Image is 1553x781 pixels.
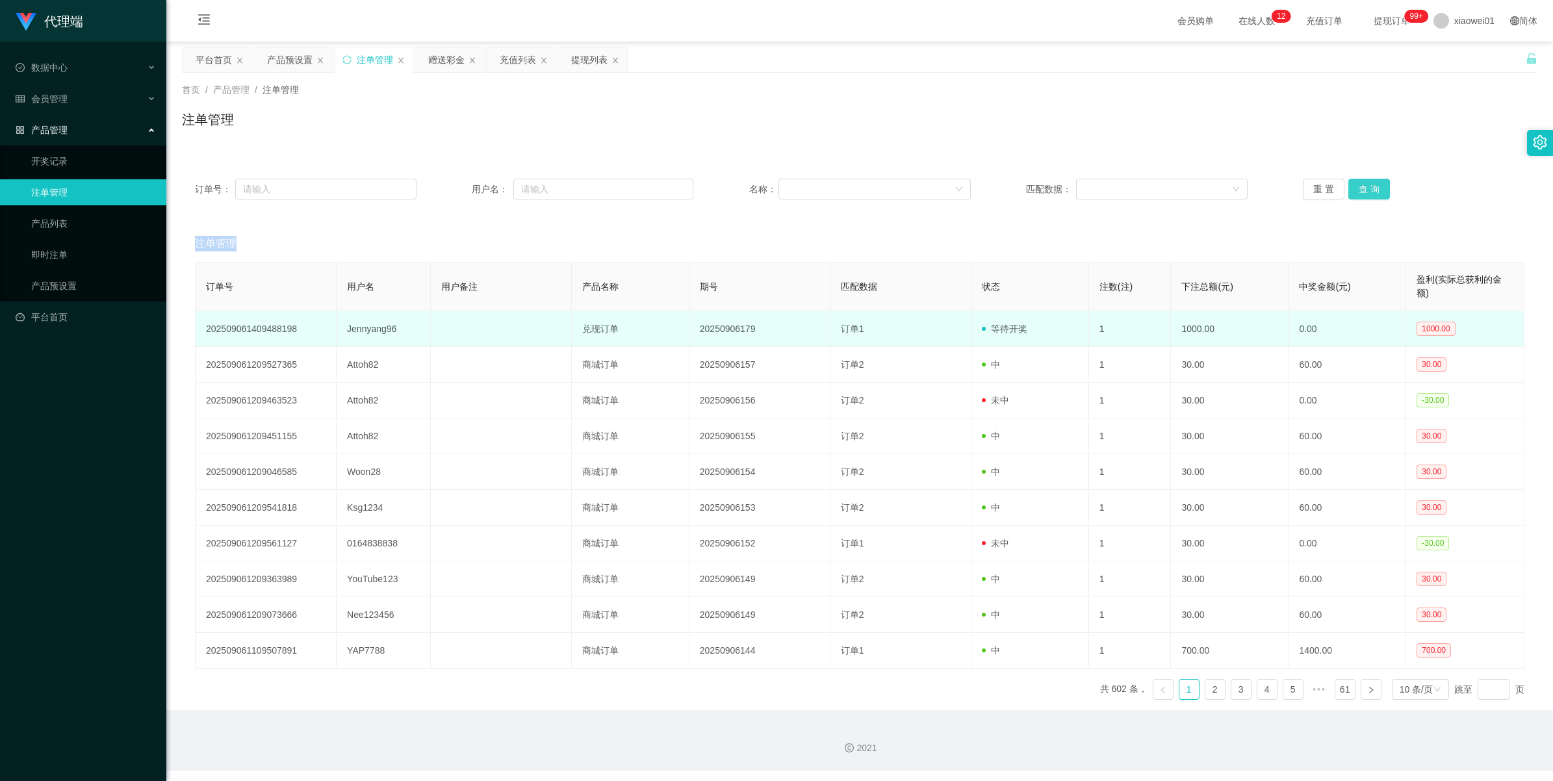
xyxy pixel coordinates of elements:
td: 30.00 [1171,454,1289,490]
span: 首页 [182,84,200,95]
li: 向后 5 页 [1309,679,1329,700]
i: 图标: down [1433,685,1441,695]
i: 图标: appstore-o [16,125,25,134]
td: 60.00 [1289,597,1406,633]
span: 在线人数 [1232,16,1281,25]
i: 图标: global [1510,16,1519,25]
span: 等待开奖 [982,324,1027,334]
span: 充值订单 [1300,16,1349,25]
span: 30.00 [1417,465,1446,479]
span: 订单2 [841,395,864,405]
span: 订单1 [841,538,864,548]
td: 202509061209451155 [196,418,337,454]
a: 3 [1231,680,1251,699]
i: 图标: down [1232,185,1240,194]
td: Attoh82 [337,383,431,418]
td: 30.00 [1171,526,1289,561]
td: 202509061209046585 [196,454,337,490]
td: 202509061209527365 [196,347,337,383]
h1: 代理端 [44,1,83,42]
span: 状态 [982,281,1000,292]
td: 60.00 [1289,454,1406,490]
span: 会员管理 [16,94,68,104]
td: 0164838838 [337,526,431,561]
a: 即时注单 [31,242,156,268]
span: 匹配数据： [1026,183,1076,196]
span: 中 [982,609,1000,620]
span: 注数(注) [1099,281,1133,292]
span: 产品管理 [16,125,68,135]
td: 0.00 [1289,311,1406,347]
a: 5 [1283,680,1303,699]
div: 跳至 页 [1454,679,1524,700]
td: 30.00 [1171,597,1289,633]
span: 30.00 [1417,357,1446,372]
a: 开奖记录 [31,148,156,174]
td: 20250906144 [689,633,830,669]
td: 1 [1089,526,1172,561]
td: 202509061209073666 [196,597,337,633]
span: 产品管理 [213,84,250,95]
td: 1400.00 [1289,633,1406,669]
a: 图标: dashboard平台首页 [16,304,156,330]
span: 中 [982,467,1000,477]
i: 图标: close [540,57,548,64]
td: 20250906152 [689,526,830,561]
i: 图标: table [16,94,25,103]
i: 图标: close [236,57,244,64]
td: 20250906153 [689,490,830,526]
span: 30.00 [1417,608,1446,622]
li: 4 [1257,679,1277,700]
span: 未中 [982,538,1009,548]
td: 60.00 [1289,561,1406,597]
span: 中奖金额(元) [1299,281,1350,292]
div: 10 条/页 [1400,680,1433,699]
i: 图标: setting [1533,135,1547,149]
span: / [205,84,208,95]
i: 图标: sync [342,55,352,64]
p: 2 [1281,10,1286,23]
a: 产品列表 [31,211,156,237]
li: 2 [1205,679,1226,700]
td: 30.00 [1171,347,1289,383]
span: / [255,84,257,95]
td: 30.00 [1171,418,1289,454]
td: 商城订单 [572,526,689,561]
td: 商城订单 [572,633,689,669]
td: 1 [1089,490,1172,526]
span: 中 [982,359,1000,370]
td: 20250906155 [689,418,830,454]
i: 图标: check-circle-o [16,63,25,72]
span: 注单管理 [263,84,299,95]
span: 订单2 [841,359,864,370]
span: 1000.00 [1417,322,1455,336]
td: 商城订单 [572,454,689,490]
a: 4 [1257,680,1277,699]
span: 订单1 [841,645,864,656]
td: 202509061109507891 [196,633,337,669]
span: 订单1 [841,324,864,334]
i: 图标: menu-fold [182,1,226,42]
td: 1 [1089,597,1172,633]
td: Jennyang96 [337,311,431,347]
td: 30.00 [1171,490,1289,526]
img: logo.9652507e.png [16,13,36,31]
i: 图标: unlock [1526,53,1537,64]
span: 未中 [982,395,1009,405]
sup: 1096 [1405,10,1428,23]
i: 图标: close [468,57,476,64]
td: 0.00 [1289,383,1406,418]
td: 20250906149 [689,561,830,597]
td: 1 [1089,633,1172,669]
span: 订单2 [841,574,864,584]
span: 30.00 [1417,429,1446,443]
span: 700.00 [1417,643,1451,658]
td: 202509061209463523 [196,383,337,418]
span: -30.00 [1417,393,1449,407]
span: 盈利(实际总获利的金额) [1417,274,1502,298]
span: 注单管理 [195,236,237,251]
div: 赠送彩金 [428,47,465,72]
h1: 注单管理 [182,110,234,129]
td: 30.00 [1171,383,1289,418]
td: Attoh82 [337,418,431,454]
